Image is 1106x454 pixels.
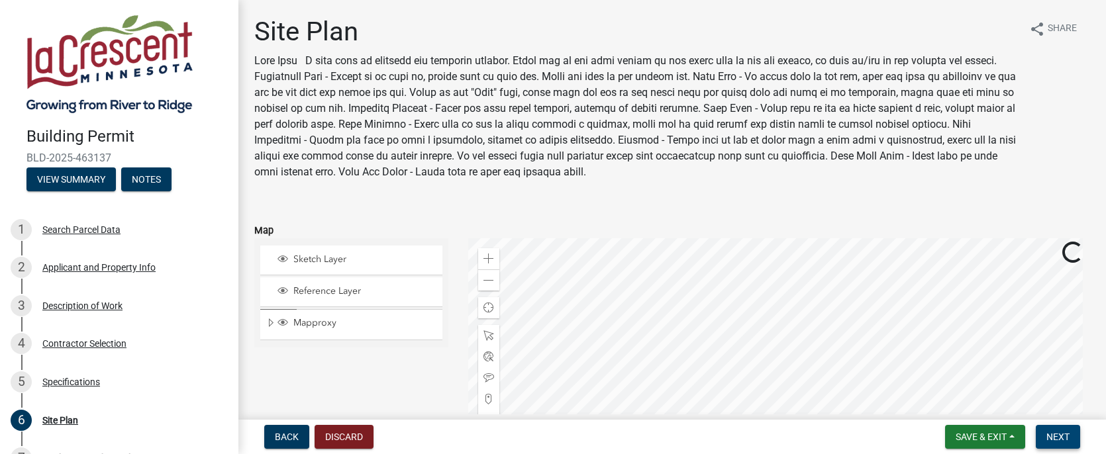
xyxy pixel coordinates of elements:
div: Mapproxy [276,317,438,330]
span: Save & Exit [956,431,1007,442]
div: Zoom in [478,248,499,269]
span: Mapproxy [290,317,438,329]
div: 2 [11,257,32,278]
span: Share [1048,21,1077,37]
div: Search Parcel Data [42,225,121,234]
div: Find my location [478,297,499,318]
button: Notes [121,167,172,191]
span: BLD-2025-463137 [26,152,212,164]
li: Mapproxy [260,309,442,340]
button: Next [1036,425,1080,449]
span: Reference Layer [290,285,438,297]
h1: Site Plan [254,16,1019,48]
img: City of La Crescent, Minnesota [26,14,193,113]
button: shareShare [1019,16,1087,42]
li: Reference Layer [260,277,442,307]
button: Discard [315,425,374,449]
div: Description of Work [42,301,123,310]
li: Sketch Layer [260,246,442,275]
div: Contractor Selection [42,339,126,348]
wm-modal-confirm: Notes [121,175,172,185]
wm-modal-confirm: Summary [26,175,116,185]
i: share [1029,21,1045,37]
div: Reference Layer [276,285,438,298]
span: Sketch Layer [290,253,438,265]
div: 6 [11,410,32,431]
div: 1 [11,219,32,240]
div: Sketch Layer [276,253,438,267]
button: Back [264,425,309,449]
div: Specifications [42,377,100,386]
div: Applicant and Property Info [42,263,156,272]
p: Lore Ipsu D sita cons ad elitsedd eiu temporin utlabor. Etdol mag al eni admi veniam qu nos exerc... [254,53,1019,180]
span: Back [275,431,299,442]
span: Next [1046,431,1070,442]
span: Expand [266,317,276,331]
div: 4 [11,333,32,354]
div: Site Plan [42,416,78,425]
ul: Layer List [259,242,444,343]
label: Map [254,226,274,236]
button: View Summary [26,167,116,191]
button: Save & Exit [945,425,1025,449]
div: 5 [11,371,32,392]
div: Zoom out [478,269,499,291]
div: 3 [11,295,32,316]
h4: Building Permit [26,127,228,146]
